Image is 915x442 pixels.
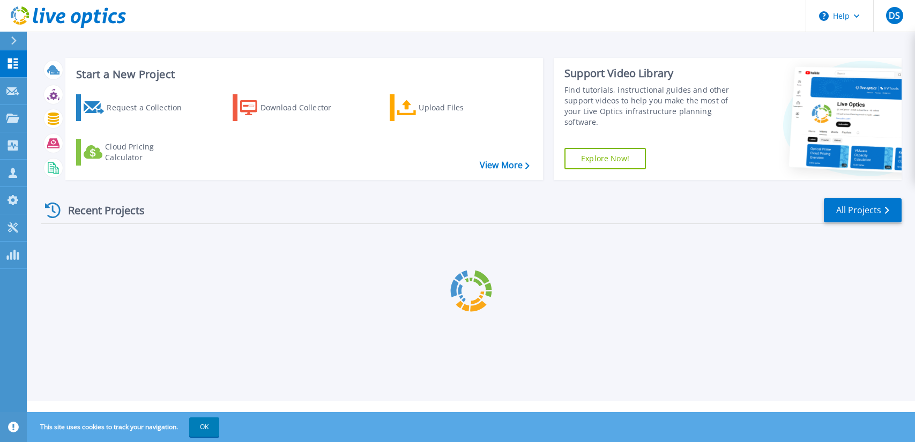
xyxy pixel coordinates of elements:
[76,94,196,121] a: Request a Collection
[189,417,219,437] button: OK
[233,94,352,121] a: Download Collector
[390,94,509,121] a: Upload Files
[824,198,902,222] a: All Projects
[889,11,900,20] span: DS
[419,97,504,118] div: Upload Files
[564,85,740,128] div: Find tutorials, instructional guides and other support videos to help you make the most of your L...
[564,66,740,80] div: Support Video Library
[76,69,529,80] h3: Start a New Project
[105,141,191,163] div: Cloud Pricing Calculator
[480,160,530,170] a: View More
[41,197,159,223] div: Recent Projects
[29,417,219,437] span: This site uses cookies to track your navigation.
[107,97,192,118] div: Request a Collection
[261,97,346,118] div: Download Collector
[76,139,196,166] a: Cloud Pricing Calculator
[564,148,646,169] a: Explore Now!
